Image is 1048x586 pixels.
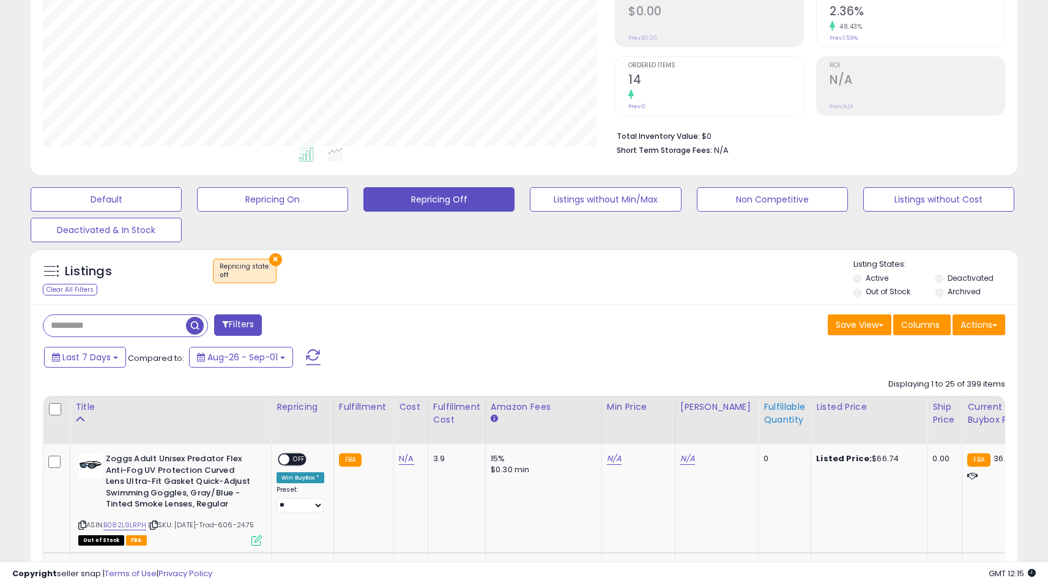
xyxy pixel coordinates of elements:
b: Listed Price: [816,453,872,464]
button: Columns [893,314,951,335]
small: Prev: N/A [830,103,853,110]
span: 2025-09-9 12:15 GMT [989,568,1036,579]
button: Aug-26 - Sep-01 [189,347,293,368]
h2: N/A [830,73,1005,89]
div: 0.00 [932,453,953,464]
div: Win BuyBox * [277,472,324,483]
div: Min Price [607,401,670,414]
div: Current Buybox Price [967,401,1030,426]
div: Displaying 1 to 25 of 399 items [888,379,1005,390]
div: Repricing [277,401,329,414]
span: Columns [901,319,940,331]
label: Deactivated [948,273,994,283]
img: 31wtEZ1to-L._SL40_.jpg [78,453,103,478]
span: 36.98 [994,453,1016,464]
b: Total Inventory Value: [617,131,700,141]
button: Filters [214,314,262,336]
button: Actions [953,314,1005,335]
div: Cost [399,401,423,414]
span: ROI [830,62,1005,69]
div: 15% [491,453,592,464]
p: Listing States: [853,259,1017,270]
button: Repricing Off [363,187,515,212]
div: Listed Price [816,401,922,414]
div: 0 [764,453,801,464]
a: N/A [680,453,695,465]
a: Privacy Policy [158,568,212,579]
div: Preset: [277,486,324,513]
div: Fulfillable Quantity [764,401,806,426]
small: Amazon Fees. [491,414,498,425]
span: FBA [126,535,147,546]
a: N/A [399,453,414,465]
div: Amazon Fees [491,401,596,414]
small: Prev: $0.00 [628,34,657,42]
button: Non Competitive [697,187,848,212]
span: Aug-26 - Sep-01 [207,351,278,363]
b: Zoggs Adult Unisex Predator Flex Anti-Fog UV Protection Curved Lens Ultra-Fit Gasket Quick-Adjust... [106,453,255,513]
h2: $0.00 [628,4,803,21]
span: Last 7 Days [62,351,111,363]
h2: 14 [628,73,803,89]
span: Repricing state : [220,262,270,280]
div: Ship Price [932,401,957,426]
small: FBA [967,453,990,467]
label: Out of Stock [866,286,910,297]
li: $0 [617,128,996,143]
small: 48.43% [835,22,862,31]
span: N/A [714,144,729,156]
div: Fulfillment [339,401,388,414]
button: Last 7 Days [44,347,126,368]
span: | SKU: [DATE]-Trad-606-24.75 [148,520,255,530]
button: Default [31,187,182,212]
button: Deactivated & In Stock [31,218,182,242]
div: Clear All Filters [43,284,97,295]
strong: Copyright [12,568,57,579]
button: Save View [828,314,891,335]
h5: Listings [65,263,112,280]
button: Listings without Cost [863,187,1014,212]
span: OFF [289,454,309,465]
div: off [220,271,270,280]
div: Fulfillment Cost [433,401,480,426]
span: Ordered Items [628,62,803,69]
a: N/A [607,453,622,465]
button: Repricing On [197,187,348,212]
button: Listings without Min/Max [530,187,681,212]
a: B082L9LRPH [103,520,146,530]
small: FBA [339,453,362,467]
div: 3.9 [433,453,476,464]
div: $66.74 [816,453,918,464]
div: ASIN: [78,453,262,544]
span: All listings that are currently out of stock and unavailable for purchase on Amazon [78,535,124,546]
div: [PERSON_NAME] [680,401,753,414]
div: Title [75,401,266,414]
span: Compared to: [128,352,184,364]
b: Short Term Storage Fees: [617,145,712,155]
small: Prev: 0 [628,103,645,110]
label: Archived [948,286,981,297]
a: Terms of Use [105,568,157,579]
small: Prev: 1.59% [830,34,858,42]
div: $0.30 min [491,464,592,475]
label: Active [866,273,888,283]
div: seller snap | | [12,568,212,580]
h2: 2.36% [830,4,1005,21]
button: × [269,253,282,266]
